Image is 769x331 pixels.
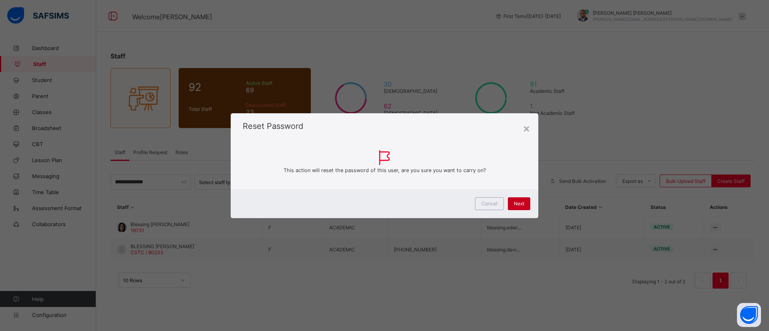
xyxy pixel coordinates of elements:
[514,201,524,207] span: Next
[481,201,497,207] span: Cancel
[243,121,303,131] span: Reset Password
[523,121,530,135] div: ×
[284,167,486,173] span: This action will reset the password of this user, are you sure you want to carry on?
[737,303,761,327] button: Open asap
